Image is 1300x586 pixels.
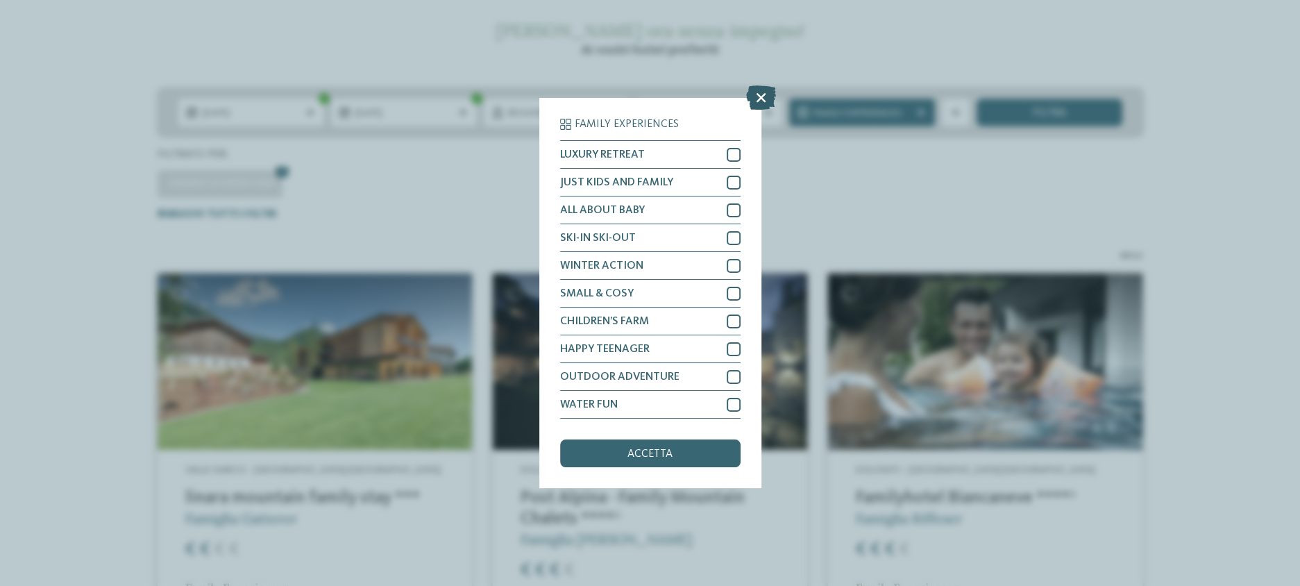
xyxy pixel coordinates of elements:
[575,119,679,130] span: Family Experiences
[560,260,643,271] span: WINTER ACTION
[627,449,673,460] span: accetta
[560,149,645,160] span: LUXURY RETREAT
[560,344,650,355] span: HAPPY TEENAGER
[560,399,618,410] span: WATER FUN
[560,316,649,327] span: CHILDREN’S FARM
[560,205,645,216] span: ALL ABOUT BABY
[560,177,673,188] span: JUST KIDS AND FAMILY
[560,233,636,244] span: SKI-IN SKI-OUT
[560,371,679,383] span: OUTDOOR ADVENTURE
[560,288,634,299] span: SMALL & COSY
